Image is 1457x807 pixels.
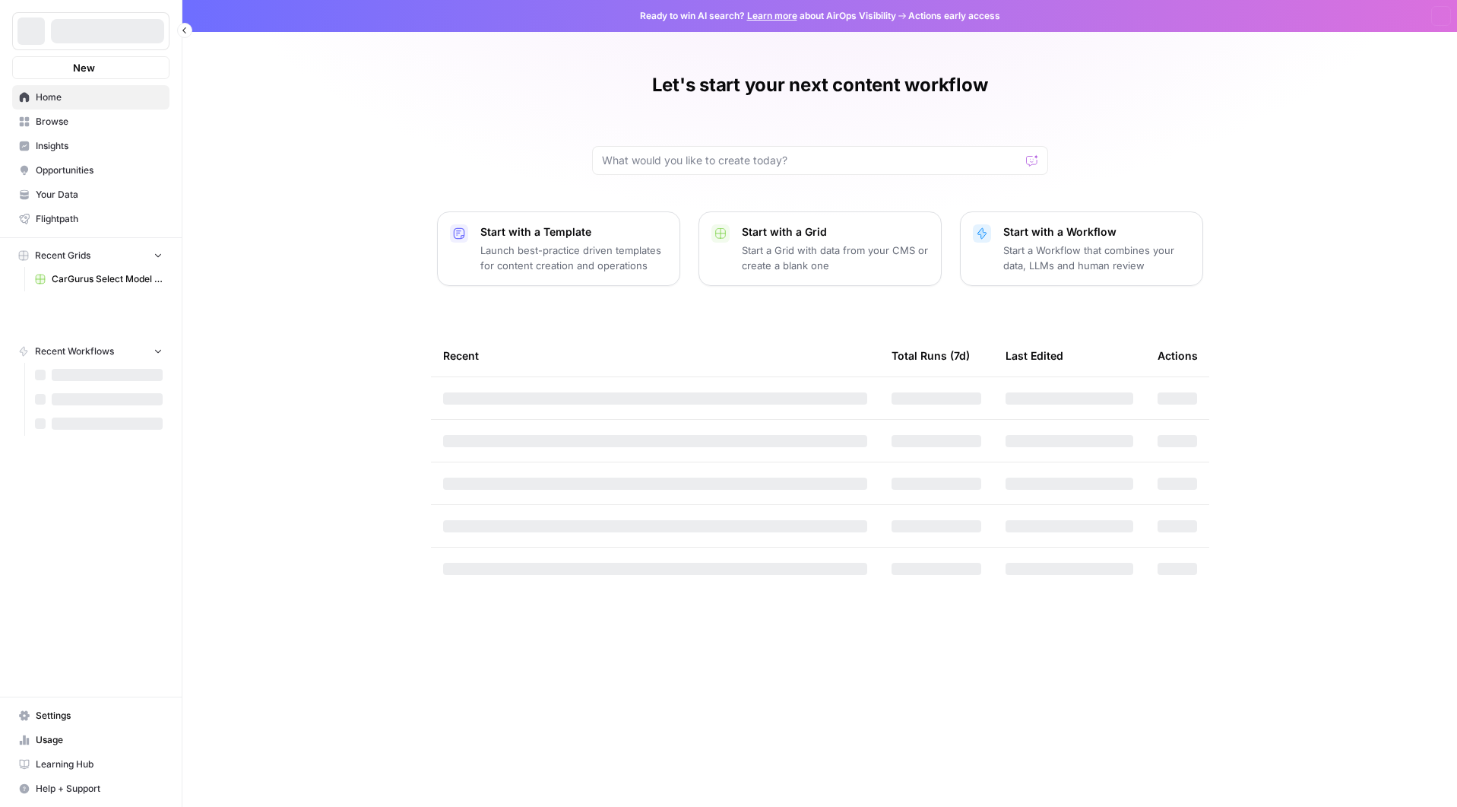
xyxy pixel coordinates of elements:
span: Usage [36,733,163,747]
span: Help + Support [36,782,163,796]
div: Recent [443,335,867,376]
input: What would you like to create today? [602,153,1020,168]
a: Your Data [12,183,169,207]
a: Settings [12,704,169,728]
p: Start with a Workflow [1003,224,1190,240]
a: Opportunities [12,158,169,183]
a: Insights [12,134,169,158]
button: Recent Grids [12,244,169,267]
a: Learn more [747,10,797,21]
a: Usage [12,728,169,752]
button: Recent Workflows [12,340,169,363]
span: Actions early access [908,9,1000,23]
button: Help + Support [12,777,169,801]
button: Start with a GridStart a Grid with data from your CMS or create a blank one [698,211,942,286]
span: New [73,60,95,75]
div: Actions [1158,335,1198,376]
p: Start a Grid with data from your CMS or create a blank one [742,243,929,273]
span: Settings [36,709,163,723]
button: New [12,56,169,79]
span: Recent Grids [35,249,90,262]
p: Start a Workflow that combines your data, LLMs and human review [1003,243,1190,273]
button: Start with a WorkflowStart a Workflow that combines your data, LLMs and human review [960,211,1203,286]
span: Recent Workflows [35,345,114,358]
span: Learning Hub [36,758,163,771]
button: Start with a TemplateLaunch best-practice driven templates for content creation and operations [437,211,680,286]
a: Browse [12,110,169,134]
span: CarGurus Select Model Year [52,272,163,286]
span: Home [36,91,163,104]
span: Opportunities [36,164,163,177]
span: Browse [36,115,163,129]
h1: Let's start your next content workflow [652,73,988,97]
div: Total Runs (7d) [892,335,970,376]
div: Last Edited [1006,335,1063,376]
span: Flightpath [36,212,163,226]
a: CarGurus Select Model Year [28,267,169,291]
p: Start with a Template [480,224,667,240]
span: Insights [36,139,163,153]
span: Ready to win AI search? about AirOps Visibility [640,9,896,23]
a: Home [12,85,169,110]
span: Your Data [36,188,163,202]
a: Flightpath [12,207,169,231]
p: Launch best-practice driven templates for content creation and operations [480,243,667,273]
a: Learning Hub [12,752,169,777]
p: Start with a Grid [742,224,929,240]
